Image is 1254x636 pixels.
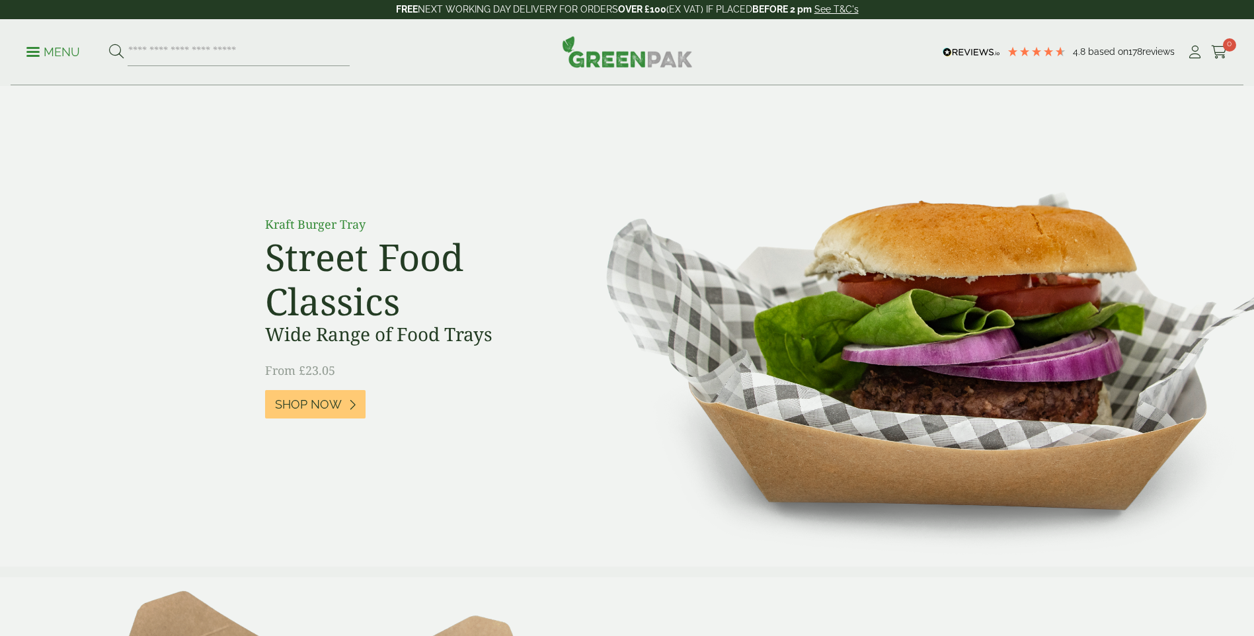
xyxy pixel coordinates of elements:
[1211,46,1228,59] i: Cart
[562,36,693,67] img: GreenPak Supplies
[943,48,1000,57] img: REVIEWS.io
[618,4,666,15] strong: OVER £100
[26,44,80,58] a: Menu
[814,4,859,15] a: See T&C's
[1187,46,1203,59] i: My Account
[265,235,563,323] h2: Street Food Classics
[265,323,563,346] h3: Wide Range of Food Trays
[1007,46,1066,58] div: 4.78 Stars
[565,86,1254,567] img: Street Food Classics
[396,4,418,15] strong: FREE
[1211,42,1228,62] a: 0
[1073,46,1088,57] span: 4.8
[26,44,80,60] p: Menu
[752,4,812,15] strong: BEFORE 2 pm
[1128,46,1142,57] span: 178
[265,362,335,378] span: From £23.05
[1088,46,1128,57] span: Based on
[265,216,563,233] p: Kraft Burger Tray
[265,390,366,418] a: Shop Now
[275,397,342,412] span: Shop Now
[1142,46,1175,57] span: reviews
[1223,38,1236,52] span: 0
